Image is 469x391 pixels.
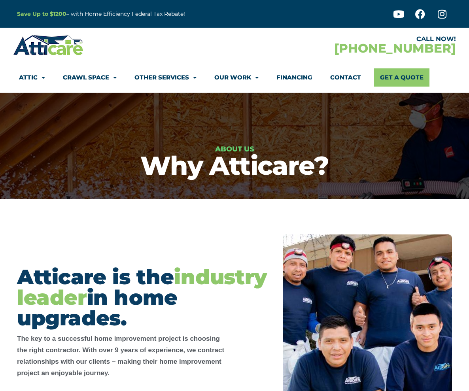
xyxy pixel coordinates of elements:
a: Financing [276,68,312,87]
span: industry leader [17,264,267,310]
div: CALL NOW! [234,36,456,42]
a: Get A Quote [374,68,429,87]
a: Our Work [214,68,259,87]
a: Crawl Space [63,68,117,87]
a: Attic [19,68,45,87]
nav: Menu [19,68,450,87]
p: – with Home Efficiency Federal Tax Rebate! [17,9,273,19]
a: Contact [330,68,361,87]
a: Other Services [134,68,197,87]
strong: The key to a successful home improvement project is choosing the right contractor. With over 9 ye... [17,335,224,376]
h6: About Us [4,145,465,153]
h1: Why Atticare? [4,153,465,178]
a: Save Up to $1200 [17,10,66,17]
h2: Atticare is the in home upgrades. [17,267,267,329]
